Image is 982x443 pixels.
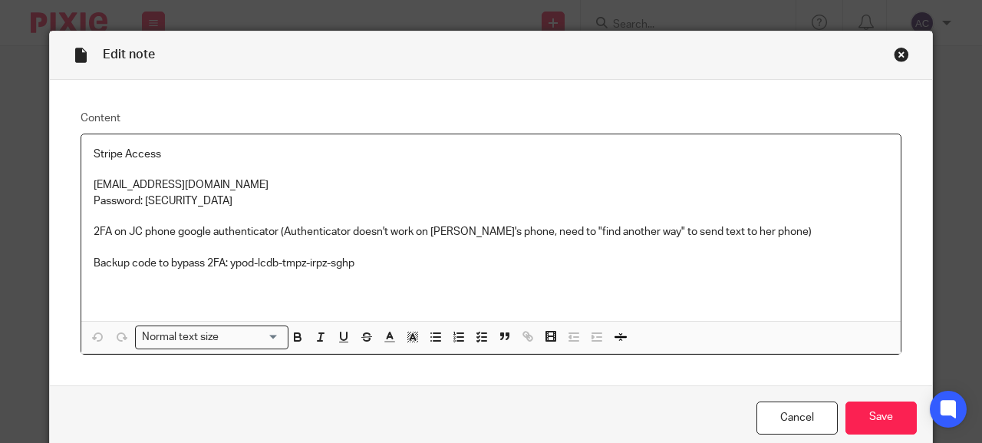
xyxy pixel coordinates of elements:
[756,402,838,435] a: Cancel
[103,48,155,61] span: Edit note
[81,111,901,126] label: Content
[139,329,222,345] span: Normal text size
[845,402,917,435] input: Save
[94,147,888,162] p: Stripe Access
[94,193,888,209] p: Password: [SECURITY_DATA]
[94,256,888,271] p: Backup code to bypass 2FA: ypod-lcdb-tmpz-irpz-sghp
[224,329,279,345] input: Search for option
[135,326,288,349] div: Search for option
[894,47,909,62] div: Close this dialog window
[94,177,888,193] p: [EMAIL_ADDRESS][DOMAIN_NAME]
[94,224,888,240] p: 2FA on JC phone google authenticator (Authenticator doesn't work on [PERSON_NAME]'s phone, need t...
